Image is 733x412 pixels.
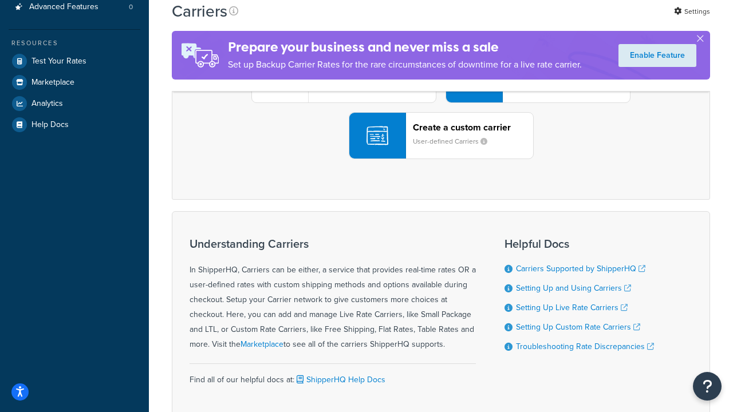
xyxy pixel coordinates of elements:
span: Advanced Features [29,2,98,12]
span: Marketplace [31,78,74,88]
a: ShipperHQ Help Docs [294,374,385,386]
a: Carriers Supported by ShipperHQ [516,263,645,275]
img: icon-carrier-custom-c93b8a24.svg [366,125,388,146]
p: Set up Backup Carrier Rates for the rare circumstances of downtime for a live rate carrier. [228,57,582,73]
a: Analytics [9,93,140,114]
header: Create a custom carrier [413,122,533,133]
div: Find all of our helpful docs at: [190,363,476,387]
button: Open Resource Center [693,372,722,401]
div: Resources [9,38,140,48]
a: Troubleshooting Rate Discrepancies [516,340,654,352]
a: Test Your Rates [9,51,140,72]
a: Settings [674,3,710,19]
a: Marketplace [9,72,140,93]
h3: Understanding Carriers [190,237,476,250]
a: Setting Up Custom Rate Carriers [516,321,640,333]
h4: Prepare your business and never miss a sale [228,38,582,57]
h3: Helpful Docs [505,237,654,250]
div: In ShipperHQ, Carriers can be either, a service that provides real-time rates OR a user-defined r... [190,237,476,352]
a: Setting Up Live Rate Carriers [516,302,628,314]
a: Marketplace [241,338,283,350]
span: Test Your Rates [31,57,86,66]
a: Setting Up and Using Carriers [516,282,631,294]
img: ad-rules-rateshop-fe6ec290ccb7230408bd80ed9643f0289d75e0ffd9eb532fc0e269fcd187b520.png [172,31,228,80]
a: Enable Feature [618,44,696,67]
span: 0 [129,2,133,12]
button: Create a custom carrierUser-defined Carriers [349,112,534,159]
a: Help Docs [9,114,140,135]
span: Help Docs [31,120,69,130]
span: Analytics [31,99,63,109]
small: User-defined Carriers [413,136,496,146]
